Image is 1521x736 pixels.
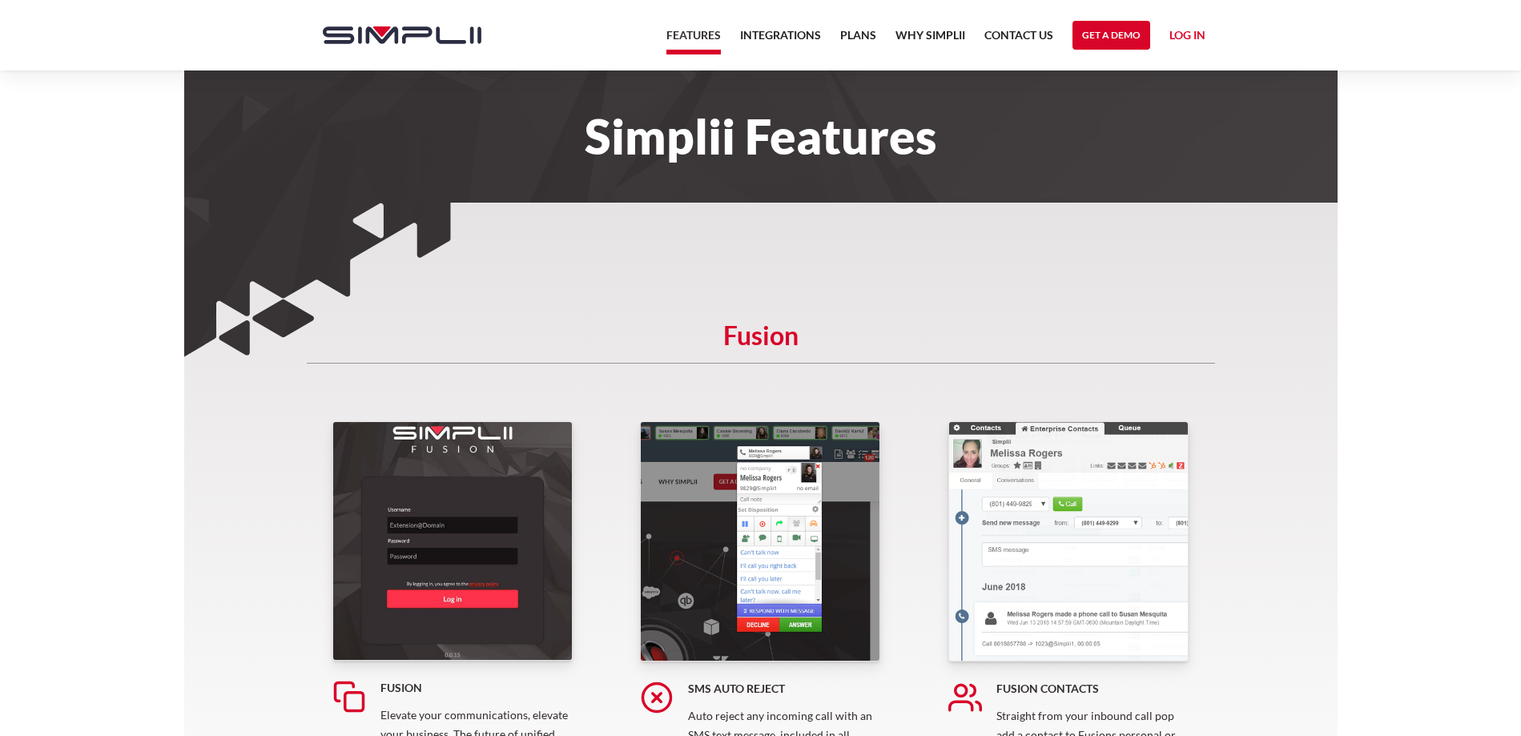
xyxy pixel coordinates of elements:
a: Contact US [984,26,1053,54]
h1: Simplii Features [307,119,1215,154]
a: Features [666,26,721,54]
h5: Fusion [307,328,1215,364]
a: Log in [1169,26,1205,50]
h5: Fusion [380,680,573,696]
h5: SMS Auto Reject [688,681,880,697]
h5: Fusion Contacts [996,681,1189,697]
a: Integrations [740,26,821,54]
a: Get a Demo [1072,21,1150,50]
a: Why Simplii [895,26,965,54]
img: Simplii [323,26,481,44]
a: Plans [840,26,876,54]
